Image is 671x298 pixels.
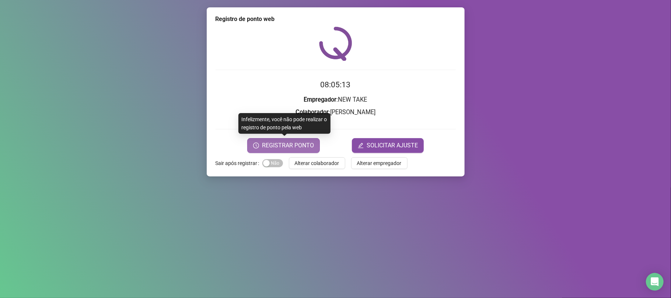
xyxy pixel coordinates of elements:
strong: Colaborador [296,109,329,116]
div: Registro de ponto web [216,15,456,24]
span: Alterar empregador [357,159,402,167]
div: Open Intercom Messenger [646,273,664,291]
button: REGISTRAR PONTO [247,138,320,153]
div: Infelizmente, você não pode realizar o registro de ponto pela web [238,113,331,134]
h3: : NEW TAKE [216,95,456,105]
time: 08:05:13 [321,80,351,89]
span: clock-circle [253,143,259,148]
button: editSOLICITAR AJUSTE [352,138,424,153]
span: Alterar colaborador [295,159,339,167]
button: Alterar empregador [351,157,408,169]
span: REGISTRAR PONTO [262,141,314,150]
span: edit [358,143,364,148]
strong: Empregador [304,96,337,103]
span: SOLICITAR AJUSTE [367,141,418,150]
label: Sair após registrar [216,157,262,169]
img: QRPoint [319,27,352,61]
button: Alterar colaborador [289,157,345,169]
h3: : [PERSON_NAME] [216,108,456,117]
